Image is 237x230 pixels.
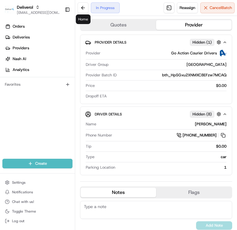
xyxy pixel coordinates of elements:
button: Provider DetailsHidden (1) [85,37,227,47]
span: Providers [13,45,29,51]
button: Hidden (1) [190,38,223,46]
span: Cancel Batch [210,5,232,11]
img: Deliverol [5,5,14,14]
button: Notes [81,188,156,197]
span: Driver Group [86,62,109,67]
span: Provider Batch ID [86,72,117,78]
span: Log out [12,219,24,223]
button: Toggle Theme [2,207,72,216]
span: Name [86,121,96,127]
button: Driver DetailsHidden (8) [85,109,227,119]
a: [PHONE_NUMBER] [177,132,226,139]
a: Deliveries [2,32,75,42]
span: Provider [86,51,100,56]
span: Type [86,154,94,160]
span: bth_HpSGxu2XNMXC8EFzw7MCAQ [162,72,226,78]
span: Analytics [13,67,29,72]
button: Log out [2,217,72,225]
span: [GEOGRAPHIC_DATA] [186,62,226,67]
span: Reassign [180,5,195,11]
span: Go Action Courier Drivers [171,51,217,56]
a: Orders [2,22,75,31]
button: Quotes [81,20,156,30]
button: [EMAIL_ADDRESS][DOMAIN_NAME] [17,10,60,15]
span: Orders [13,24,25,29]
span: Hidden ( 1 ) [192,40,212,45]
button: Settings [2,178,72,187]
button: Notifications [2,188,72,196]
button: Hidden (8) [190,110,223,118]
span: Dropoff ETA [86,94,107,99]
button: Deliverol [17,4,33,10]
span: Chat with us! [12,199,34,204]
span: Provider Details [95,40,126,45]
a: Analytics [2,65,75,75]
span: Deliveries [13,35,30,40]
img: ActionCourier.png [219,50,226,57]
div: $0.00 [94,144,226,149]
a: Nash AI [2,54,75,64]
button: Chat with us! [2,198,72,206]
button: CancelBatch [200,2,235,13]
span: Nash AI [13,56,26,62]
span: Price [86,83,95,88]
div: 1 [118,165,226,170]
button: DeliverolDeliverol[EMAIL_ADDRESS][DOMAIN_NAME] [2,2,62,17]
div: car [97,154,226,160]
button: Provider [156,20,232,30]
span: Driver Details [95,112,122,117]
div: [PERSON_NAME] [99,121,226,127]
span: Parking Location [86,165,115,170]
button: Create [2,159,72,168]
button: Reassign [177,2,198,13]
span: $0.00 [216,83,226,88]
span: Toggle Theme [12,209,36,214]
span: Phone Number [86,133,112,138]
span: Hidden ( 8 ) [192,112,212,117]
span: Create [35,161,47,166]
div: Home [76,14,91,24]
span: Tip [86,144,91,149]
span: Settings [12,180,26,185]
span: [PHONE_NUMBER] [183,133,217,138]
a: Providers [2,43,75,53]
div: Favorites [2,80,72,89]
span: Notifications [12,190,33,195]
button: Flags [156,188,232,197]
